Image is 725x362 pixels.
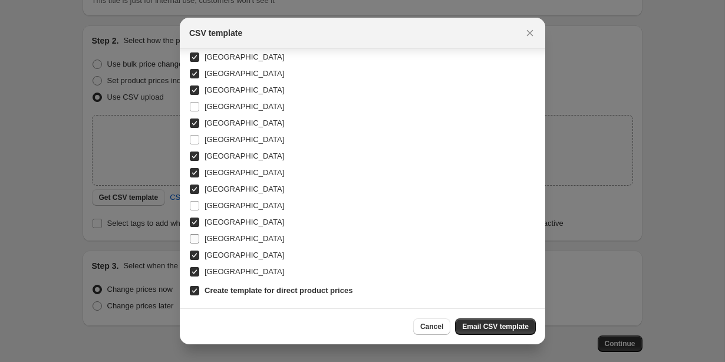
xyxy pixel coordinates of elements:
[205,135,284,144] span: [GEOGRAPHIC_DATA]
[205,201,284,210] span: [GEOGRAPHIC_DATA]
[205,251,284,259] span: [GEOGRAPHIC_DATA]
[205,267,284,276] span: [GEOGRAPHIC_DATA]
[205,102,284,111] span: [GEOGRAPHIC_DATA]
[205,85,284,94] span: [GEOGRAPHIC_DATA]
[205,218,284,226] span: [GEOGRAPHIC_DATA]
[205,69,284,78] span: [GEOGRAPHIC_DATA]
[205,119,284,127] span: [GEOGRAPHIC_DATA]
[455,318,536,335] button: Email CSV template
[205,286,352,295] b: Create template for direct product prices
[420,322,443,331] span: Cancel
[205,52,284,61] span: [GEOGRAPHIC_DATA]
[189,27,242,39] h2: CSV template
[205,185,284,193] span: [GEOGRAPHIC_DATA]
[462,322,529,331] span: Email CSV template
[205,234,284,243] span: [GEOGRAPHIC_DATA]
[205,168,284,177] span: [GEOGRAPHIC_DATA]
[413,318,450,335] button: Cancel
[205,152,284,160] span: [GEOGRAPHIC_DATA]
[522,25,538,41] button: Close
